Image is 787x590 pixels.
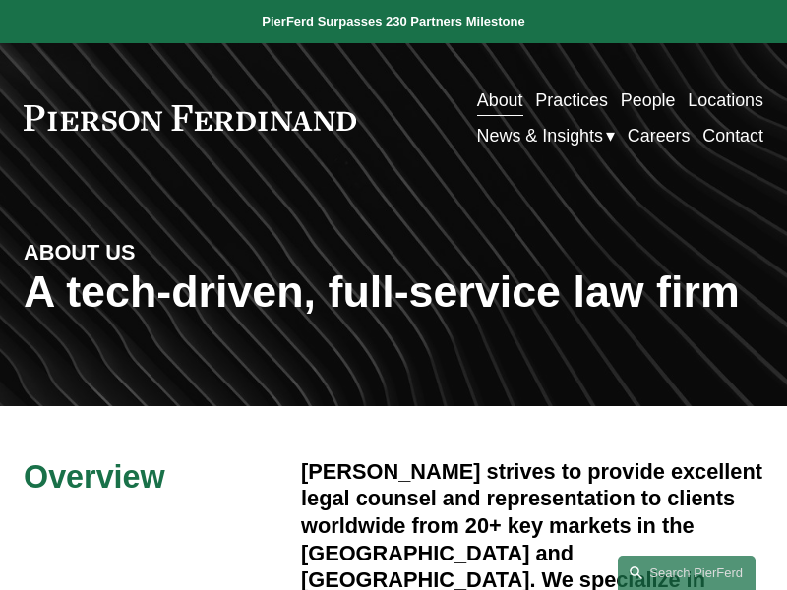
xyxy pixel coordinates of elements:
[24,240,136,265] strong: ABOUT US
[477,118,615,153] a: folder dropdown
[621,83,676,118] a: People
[24,266,763,317] h1: A tech-driven, full-service law firm
[628,118,691,153] a: Careers
[535,83,608,118] a: Practices
[477,120,603,151] span: News & Insights
[24,459,165,495] span: Overview
[477,83,523,118] a: About
[702,118,763,153] a: Contact
[688,83,763,118] a: Locations
[618,556,756,590] a: Search this site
